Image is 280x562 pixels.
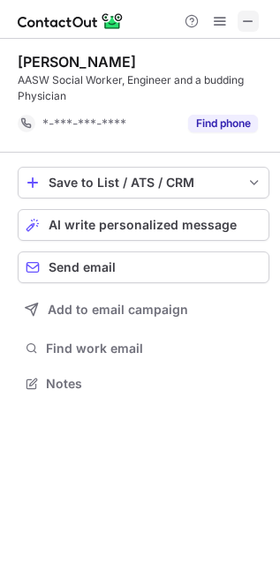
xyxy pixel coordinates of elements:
[18,209,269,241] button: AI write personalized message
[49,260,116,274] span: Send email
[18,11,124,32] img: ContactOut v5.3.10
[18,72,269,104] div: AASW Social Worker, Engineer and a budding Physician
[188,115,258,132] button: Reveal Button
[18,167,269,199] button: save-profile-one-click
[18,371,269,396] button: Notes
[49,176,238,190] div: Save to List / ATS / CRM
[48,303,188,317] span: Add to email campaign
[18,294,269,326] button: Add to email campaign
[18,336,269,361] button: Find work email
[18,53,136,71] div: [PERSON_NAME]
[46,341,262,356] span: Find work email
[46,376,262,392] span: Notes
[18,251,269,283] button: Send email
[49,218,237,232] span: AI write personalized message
